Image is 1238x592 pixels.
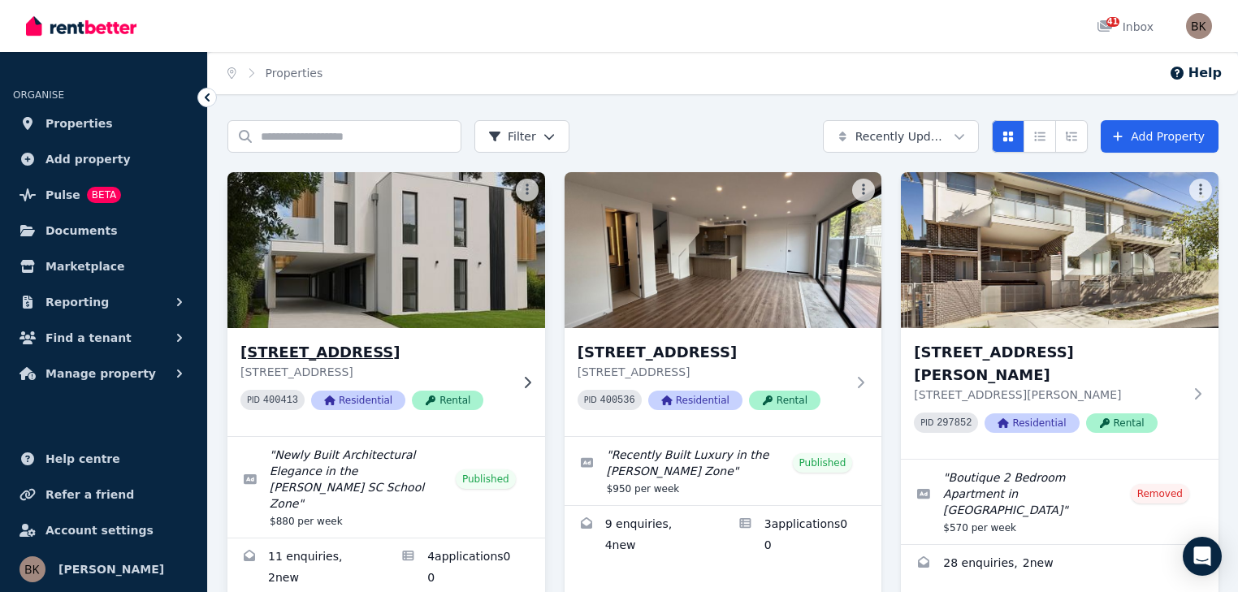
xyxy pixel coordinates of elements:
span: [PERSON_NAME] [58,560,164,579]
button: Manage property [13,357,194,390]
h3: [STREET_ADDRESS] [578,341,846,364]
div: Open Intercom Messenger [1183,537,1222,576]
span: Properties [45,114,113,133]
span: Rental [749,391,820,410]
a: Refer a friend [13,478,194,511]
a: PulseBETA [13,179,194,211]
p: [STREET_ADDRESS] [240,364,509,380]
a: Account settings [13,514,194,547]
a: Properties [266,67,323,80]
span: Residential [985,413,1079,433]
span: Account settings [45,521,154,540]
button: Find a tenant [13,322,194,354]
button: Compact list view [1024,120,1056,153]
a: Marketplace [13,250,194,283]
a: Add property [13,143,194,175]
span: Filter [488,128,536,145]
button: Recently Updated [823,120,979,153]
button: More options [1189,179,1212,201]
nav: Breadcrumb [208,52,342,94]
span: Residential [311,391,405,410]
span: Reporting [45,292,109,312]
span: Recently Updated [855,128,947,145]
a: Documents [13,214,194,247]
p: [STREET_ADDRESS][PERSON_NAME] [914,387,1183,403]
img: Bella K [1186,13,1212,39]
img: 2/14 Cadby Ave, Ormond [219,168,552,332]
span: Find a tenant [45,328,132,348]
small: PID [920,418,933,427]
span: Pulse [45,185,80,205]
span: Documents [45,221,118,240]
img: Bella K [19,556,45,582]
img: RentBetter [26,14,136,38]
a: Add Property [1101,120,1219,153]
a: Properties [13,107,194,140]
button: Card view [992,120,1024,153]
div: View options [992,120,1088,153]
code: 400413 [263,395,298,406]
button: Reporting [13,286,194,318]
button: Filter [474,120,569,153]
span: Help centre [45,449,120,469]
small: PID [247,395,260,404]
span: Rental [1086,413,1158,433]
a: Edit listing: Recently Built Luxury in the McKinnon Zone [565,437,882,505]
code: 297852 [937,417,972,429]
a: 5/14 Cadby Ave, Ormond[STREET_ADDRESS][STREET_ADDRESS]PID 400536ResidentialRental [565,172,882,436]
code: 400536 [600,395,635,406]
a: Edit listing: Boutique 2 Bedroom Apartment in Brighton East [901,460,1219,544]
h3: [STREET_ADDRESS][PERSON_NAME] [914,341,1183,387]
span: Rental [412,391,483,410]
button: More options [852,179,875,201]
button: More options [516,179,539,201]
span: Add property [45,149,131,169]
a: Enquiries for 5/14 Cadby Ave, Ormond [565,506,723,566]
a: Enquiries for 8/2 Rogers Avenue, Brighton East [901,545,1219,584]
span: 41 [1106,17,1119,27]
div: Inbox [1097,19,1154,35]
a: 2/14 Cadby Ave, Ormond[STREET_ADDRESS][STREET_ADDRESS]PID 400413ResidentialRental [227,172,545,436]
img: 8/2 Rogers Avenue, Brighton East [901,172,1219,328]
span: Refer a friend [45,485,134,504]
a: 8/2 Rogers Avenue, Brighton East[STREET_ADDRESS][PERSON_NAME][STREET_ADDRESS][PERSON_NAME]PID 297... [901,172,1219,459]
button: Help [1169,63,1222,83]
span: ORGANISE [13,89,64,101]
p: [STREET_ADDRESS] [578,364,846,380]
button: Expanded list view [1055,120,1088,153]
span: Marketplace [45,257,124,276]
span: Manage property [45,364,156,383]
small: PID [584,395,597,404]
img: 5/14 Cadby Ave, Ormond [565,172,882,328]
span: Residential [648,391,742,410]
h3: [STREET_ADDRESS] [240,341,509,364]
a: Applications for 5/14 Cadby Ave, Ormond [723,506,881,566]
a: Edit listing: Newly Built Architectural Elegance in the McKinnon SC School Zone [227,437,545,538]
span: BETA [87,187,121,203]
a: Help centre [13,443,194,475]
